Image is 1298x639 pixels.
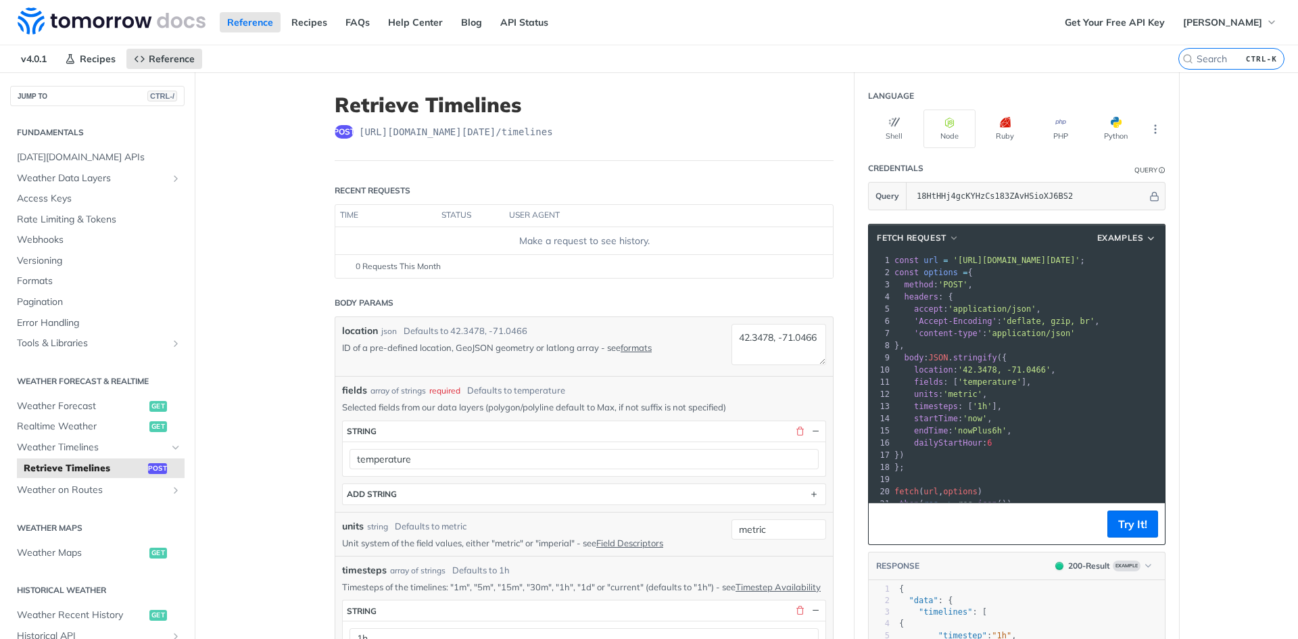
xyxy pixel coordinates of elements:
button: Query [869,183,907,210]
span: Weather Data Layers [17,172,167,185]
span: '1h' [973,402,992,411]
button: Ruby [979,110,1031,148]
button: Node [923,110,976,148]
span: '42.3478, -71.0466' [958,365,1051,375]
span: ( , ) [894,487,982,496]
button: Shell [868,110,920,148]
span: Access Keys [17,192,181,206]
span: Pagination [17,295,181,309]
input: apikey [910,183,1147,210]
svg: Search [1182,53,1193,64]
a: formats [621,342,652,353]
span: 'now' [963,414,987,423]
span: Tools & Libraries [17,337,167,350]
span: }; [894,463,905,472]
a: Rate Limiting & Tokens [10,210,185,230]
span: : , [894,304,1041,314]
button: PHP [1034,110,1086,148]
button: Copy to clipboard [875,514,894,534]
div: 2 [869,595,890,607]
span: Error Handling [17,316,181,330]
span: : [ ], [894,402,1002,411]
span: "timelines" [919,607,972,617]
div: 1 [869,584,890,595]
span: 'deflate, gzip, br' [1002,316,1095,326]
div: Recent Requests [335,185,410,197]
a: API Status [493,12,556,32]
a: Weather on RoutesShow subpages for Weather on Routes [10,480,185,500]
div: Language [868,90,914,102]
span: "data" [909,596,938,605]
span: 'POST' [938,280,967,289]
div: array of strings [370,385,426,397]
span: get [149,548,167,559]
span: Rate Limiting & Tokens [17,213,181,227]
div: QueryInformation [1134,165,1165,175]
span: options [943,487,978,496]
button: RESPONSE [875,559,920,573]
p: ID of a pre-defined location, GeoJSON geometry or latlong array - see [342,341,711,354]
span: url [923,487,938,496]
a: Weather Recent Historyget [10,605,185,625]
span: => [943,499,953,508]
span: 'application/json' [987,329,1075,338]
p: Selected fields from our data layers (polygon/polyline default to Max, if not suffix is not speci... [342,401,826,413]
img: Tomorrow.io Weather API Docs [18,7,206,34]
span: 6 [987,438,992,448]
a: Versioning [10,251,185,271]
div: 5 [869,303,892,315]
span: : [ ], [894,377,1031,387]
button: Delete [794,605,806,617]
span: = [943,256,948,265]
div: Defaults to temperature [467,384,565,398]
div: Defaults to 42.3478, -71.0466 [404,325,527,338]
span: location [914,365,953,375]
span: url [923,256,938,265]
span: : { [894,292,953,302]
button: JUMP TOCTRL-/ [10,86,185,106]
a: [DATE][DOMAIN_NAME] APIs [10,147,185,168]
a: Help Center [381,12,450,32]
span: res [958,499,973,508]
h2: Fundamentals [10,126,185,139]
span: get [149,401,167,412]
button: More Languages [1145,119,1165,139]
span: const [894,256,919,265]
span: [PERSON_NAME] [1183,16,1262,28]
svg: More ellipsis [1149,123,1161,135]
div: required [429,385,460,397]
div: 21 [869,498,892,510]
span: body [904,353,923,362]
span: then [899,499,919,508]
a: Reference [126,49,202,69]
span: { [894,268,973,277]
span: '[URL][DOMAIN_NAME][DATE]' [953,256,1080,265]
span: headers [904,292,938,302]
span: timesteps [914,402,958,411]
a: Realtime Weatherget [10,417,185,437]
span: [DATE][DOMAIN_NAME] APIs [17,151,181,164]
div: 15 [869,425,892,437]
span: stringify [953,353,997,362]
div: 17 [869,449,892,461]
span: endTime [914,426,948,435]
div: Body Params [335,297,393,309]
span: }, [894,341,905,350]
span: method [904,280,933,289]
button: Hide subpages for Weather Timelines [170,442,181,453]
span: timesteps [342,563,387,577]
span: get [149,610,167,621]
span: = [963,268,967,277]
button: string [343,421,825,442]
span: get [149,421,167,432]
div: 16 [869,437,892,449]
span: Retrieve Timelines [24,462,145,475]
p: Unit system of the field values, either "metric" or "imperial" - see [342,537,711,549]
button: Try It! [1107,511,1158,538]
div: 10 [869,364,892,376]
button: Examples [1092,231,1161,245]
span: Weather Recent History [17,609,146,622]
button: 200200-ResultExample [1049,559,1158,573]
a: Recipes [57,49,123,69]
span: post [335,125,354,139]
